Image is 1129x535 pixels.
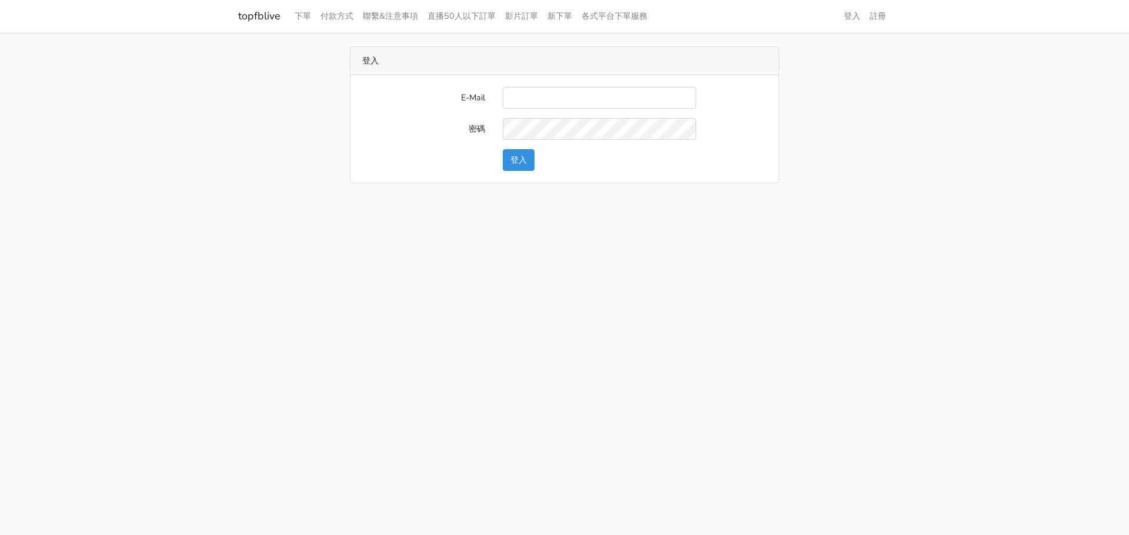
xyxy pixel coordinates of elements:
a: 註冊 [865,5,891,28]
a: 付款方式 [316,5,358,28]
a: 影片訂單 [500,5,543,28]
div: 登入 [350,47,779,75]
button: 登入 [503,149,535,171]
a: 登入 [839,5,865,28]
a: topfblive [238,5,280,28]
a: 直播50人以下訂單 [423,5,500,28]
a: 下單 [290,5,316,28]
a: 聯繫&注意事項 [358,5,423,28]
a: 各式平台下單服務 [577,5,652,28]
label: E-Mail [353,87,494,109]
label: 密碼 [353,118,494,140]
a: 新下單 [543,5,577,28]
